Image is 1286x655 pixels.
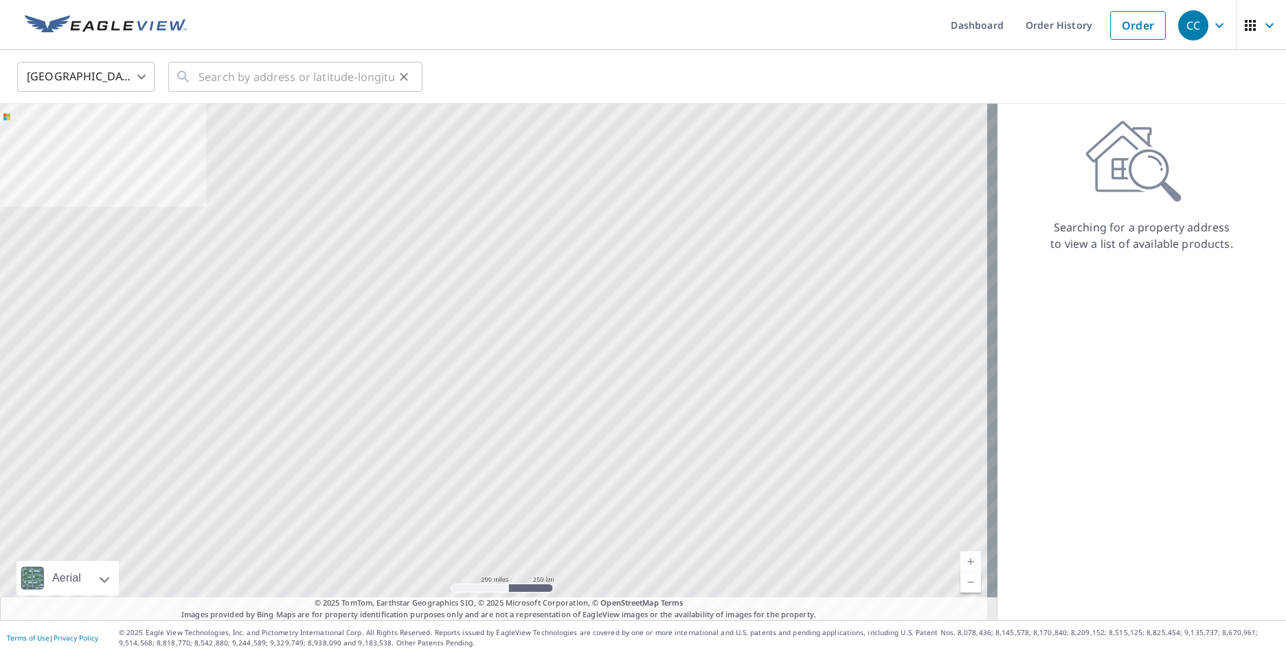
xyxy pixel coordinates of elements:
a: Terms of Use [7,633,49,643]
a: Terms [661,597,684,608]
a: Current Level 5, Zoom Out [960,572,981,593]
a: Order [1110,11,1166,40]
button: Clear [394,67,414,87]
a: Current Level 5, Zoom In [960,551,981,572]
div: [GEOGRAPHIC_DATA] [17,58,155,96]
a: Privacy Policy [54,633,98,643]
p: Searching for a property address to view a list of available products. [1050,219,1234,252]
div: Aerial [48,561,85,595]
img: EV Logo [25,15,187,36]
div: Aerial [16,561,119,595]
a: OpenStreetMap [600,597,658,608]
p: | [7,634,98,642]
input: Search by address or latitude-longitude [199,58,394,96]
p: © 2025 Eagle View Technologies, Inc. and Pictometry International Corp. All Rights Reserved. Repo... [119,628,1279,648]
div: CC [1178,10,1208,41]
span: © 2025 TomTom, Earthstar Geographics SIO, © 2025 Microsoft Corporation, © [315,597,684,609]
